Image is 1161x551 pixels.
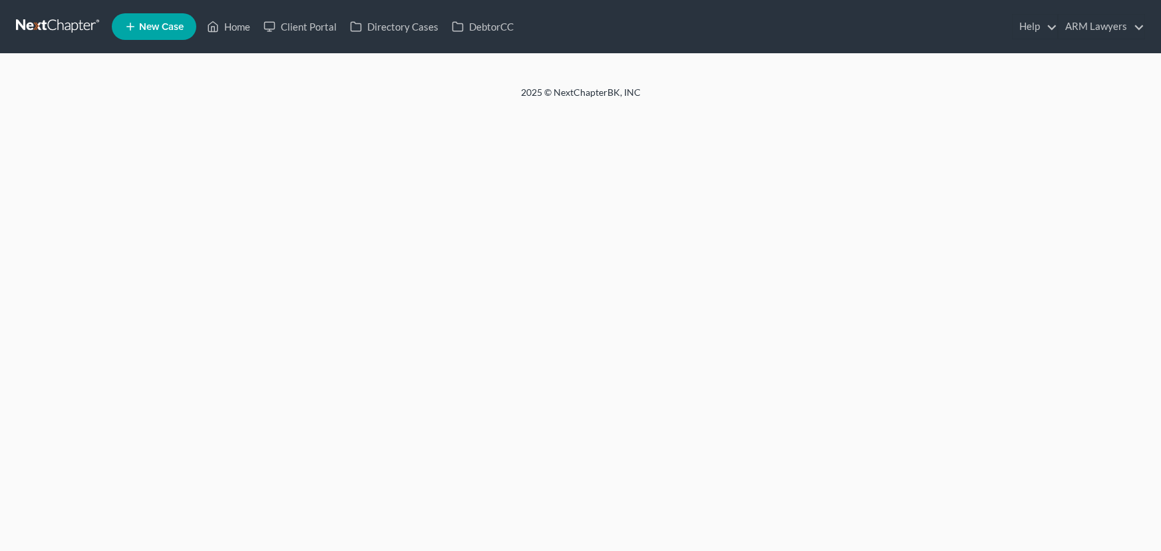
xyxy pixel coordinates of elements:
[1059,15,1144,39] a: ARM Lawyers
[202,86,960,110] div: 2025 © NextChapterBK, INC
[1013,15,1057,39] a: Help
[112,13,196,40] new-legal-case-button: New Case
[200,15,257,39] a: Home
[445,15,520,39] a: DebtorCC
[257,15,343,39] a: Client Portal
[343,15,445,39] a: Directory Cases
